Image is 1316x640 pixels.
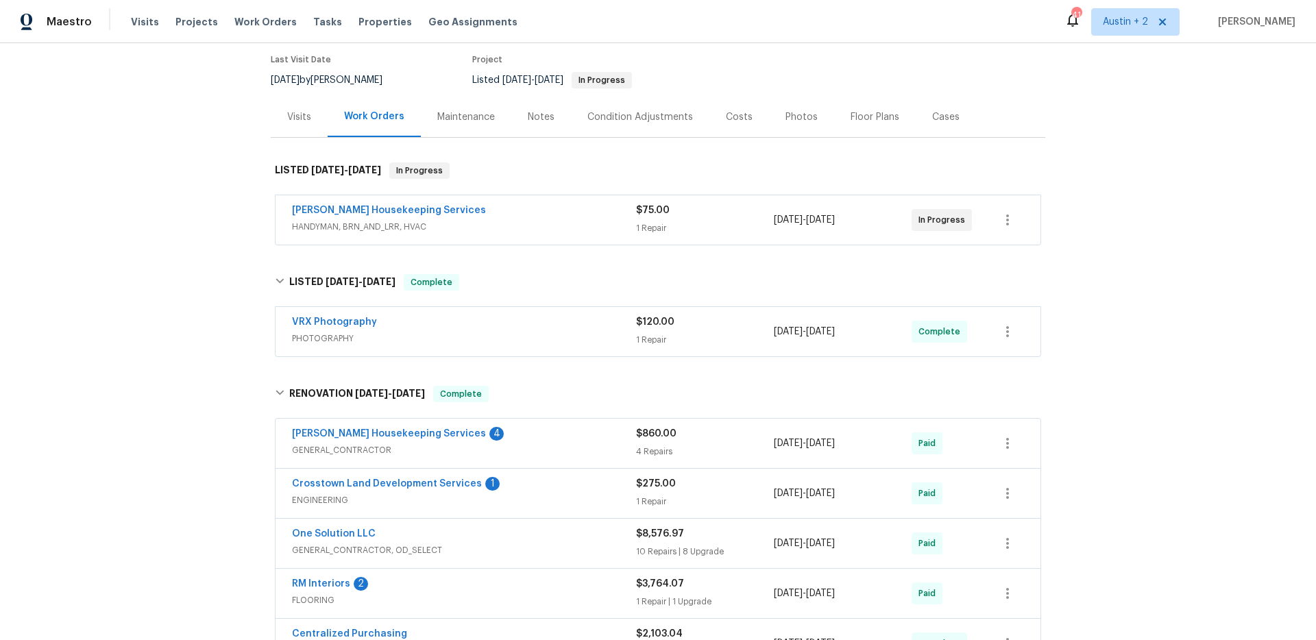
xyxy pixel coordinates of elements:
[774,215,803,225] span: [DATE]
[636,595,774,608] div: 1 Repair | 1 Upgrade
[918,487,941,500] span: Paid
[391,164,448,177] span: In Progress
[405,275,458,289] span: Complete
[287,110,311,124] div: Visits
[774,327,803,336] span: [DATE]
[774,213,835,227] span: -
[313,17,342,27] span: Tasks
[363,277,395,286] span: [DATE]
[636,545,774,558] div: 10 Repairs | 8 Upgrade
[292,206,486,215] a: [PERSON_NAME] Housekeeping Services
[292,479,482,489] a: Crosstown Land Development Services
[1103,15,1148,29] span: Austin + 2
[636,529,684,539] span: $8,576.97
[292,429,486,439] a: [PERSON_NAME] Housekeeping Services
[271,56,331,64] span: Last Visit Date
[918,436,941,450] span: Paid
[774,539,803,548] span: [DATE]
[311,165,381,175] span: -
[806,439,835,448] span: [DATE]
[774,589,803,598] span: [DATE]
[437,110,495,124] div: Maintenance
[355,389,425,398] span: -
[774,537,835,550] span: -
[932,110,960,124] div: Cases
[292,529,376,539] a: One Solution LLC
[528,110,555,124] div: Notes
[326,277,358,286] span: [DATE]
[47,15,92,29] span: Maestro
[774,587,835,600] span: -
[271,260,1045,304] div: LISTED [DATE]-[DATE]Complete
[918,537,941,550] span: Paid
[271,372,1045,416] div: RENOVATION [DATE]-[DATE]Complete
[292,220,636,234] span: HANDYMAN, BRN_AND_LRR, HVAC
[358,15,412,29] span: Properties
[636,221,774,235] div: 1 Repair
[428,15,517,29] span: Geo Assignments
[806,215,835,225] span: [DATE]
[292,593,636,607] span: FLOORING
[774,487,835,500] span: -
[851,110,899,124] div: Floor Plans
[587,110,693,124] div: Condition Adjustments
[311,165,344,175] span: [DATE]
[774,325,835,339] span: -
[472,75,632,85] span: Listed
[1213,15,1295,29] span: [PERSON_NAME]
[636,579,684,589] span: $3,764.07
[1071,8,1081,22] div: 41
[435,387,487,401] span: Complete
[806,489,835,498] span: [DATE]
[175,15,218,29] span: Projects
[636,206,670,215] span: $75.00
[271,149,1045,193] div: LISTED [DATE]-[DATE]In Progress
[271,72,399,88] div: by [PERSON_NAME]
[292,579,350,589] a: RM Interiors
[774,489,803,498] span: [DATE]
[726,110,753,124] div: Costs
[485,477,500,491] div: 1
[234,15,297,29] span: Work Orders
[806,327,835,336] span: [DATE]
[292,493,636,507] span: ENGINEERING
[292,317,377,327] a: VRX Photography
[355,389,388,398] span: [DATE]
[573,76,631,84] span: In Progress
[636,445,774,458] div: 4 Repairs
[806,539,835,548] span: [DATE]
[918,213,971,227] span: In Progress
[636,333,774,347] div: 1 Repair
[806,589,835,598] span: [DATE]
[344,110,404,123] div: Work Orders
[326,277,395,286] span: -
[918,325,966,339] span: Complete
[636,317,674,327] span: $120.00
[275,162,381,179] h6: LISTED
[636,479,676,489] span: $275.00
[918,587,941,600] span: Paid
[392,389,425,398] span: [DATE]
[292,332,636,345] span: PHOTOGRAPHY
[489,427,504,441] div: 4
[785,110,818,124] div: Photos
[131,15,159,29] span: Visits
[289,274,395,291] h6: LISTED
[292,443,636,457] span: GENERAL_CONTRACTOR
[292,629,407,639] a: Centralized Purchasing
[774,439,803,448] span: [DATE]
[472,56,502,64] span: Project
[292,543,636,557] span: GENERAL_CONTRACTOR, OD_SELECT
[502,75,531,85] span: [DATE]
[774,436,835,450] span: -
[289,386,425,402] h6: RENOVATION
[348,165,381,175] span: [DATE]
[636,629,683,639] span: $2,103.04
[271,75,300,85] span: [DATE]
[502,75,563,85] span: -
[354,577,368,591] div: 2
[535,75,563,85] span: [DATE]
[636,495,774,508] div: 1 Repair
[636,429,677,439] span: $860.00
